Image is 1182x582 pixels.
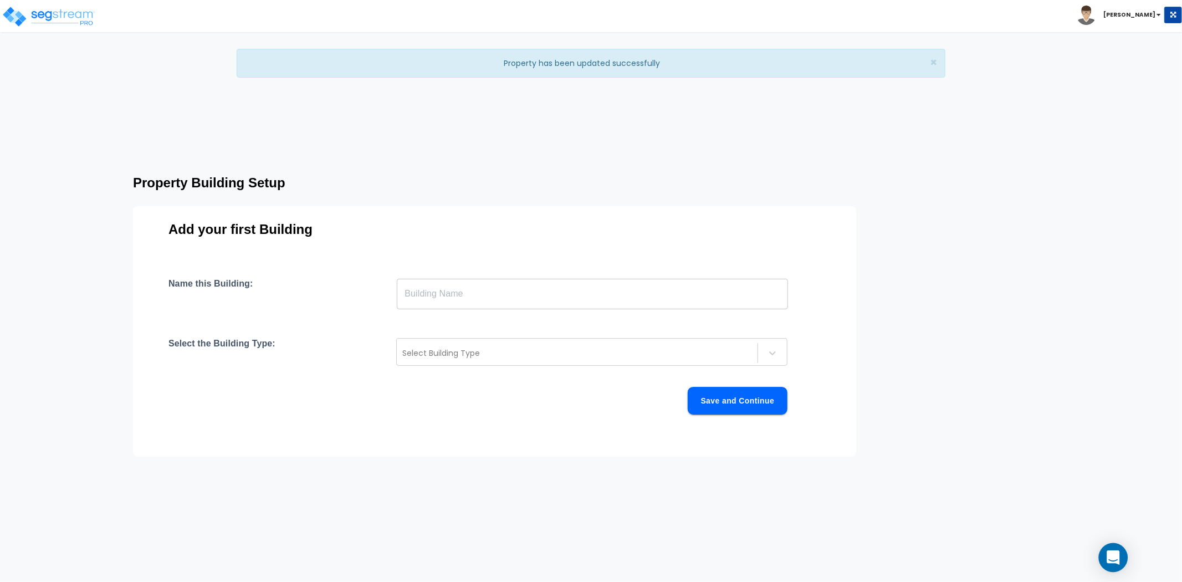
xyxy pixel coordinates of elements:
[1103,11,1155,19] b: [PERSON_NAME]
[1077,6,1096,25] img: avatar.png
[133,175,935,191] h3: Property Building Setup
[397,278,788,309] input: Building Name
[168,338,275,366] h4: Select the Building Type:
[1099,543,1128,573] div: Open Intercom Messenger
[930,54,937,70] span: ×
[168,222,821,237] h3: Add your first Building
[930,57,937,68] button: Close
[504,58,660,69] span: Property has been updated successfully
[168,278,253,309] h4: Name this Building:
[2,6,96,28] img: logo_pro_r.png
[688,387,787,415] button: Save and Continue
